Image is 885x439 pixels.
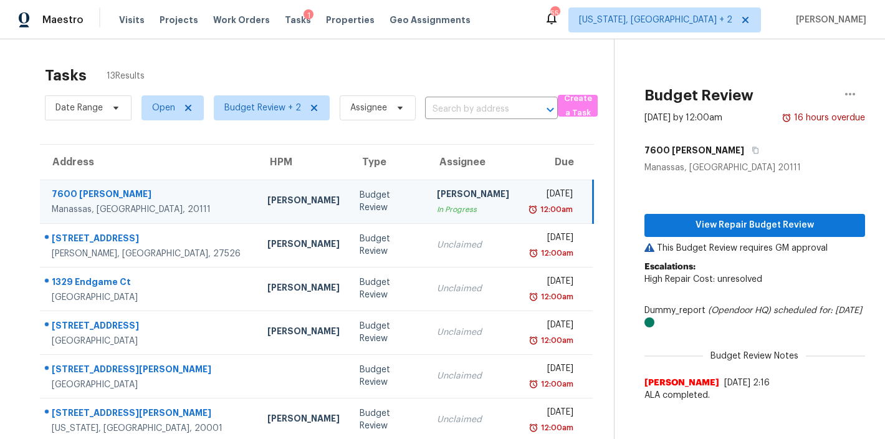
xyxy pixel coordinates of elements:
[267,325,340,340] div: [PERSON_NAME]
[52,422,247,435] div: [US_STATE], [GEOGRAPHIC_DATA], 20001
[360,320,417,345] div: Budget Review
[579,14,732,26] span: [US_STATE], [GEOGRAPHIC_DATA] + 2
[529,231,574,247] div: [DATE]
[792,112,865,124] div: 16 hours overdue
[644,389,865,402] span: ALA completed.
[425,100,523,119] input: Search by address
[703,350,806,362] span: Budget Review Notes
[644,304,865,329] div: Dummy_report
[529,422,538,434] img: Overdue Alarm Icon
[529,247,538,259] img: Overdue Alarm Icon
[529,362,574,378] div: [DATE]
[326,14,375,26] span: Properties
[52,276,247,291] div: 1329 Endgame Ct
[558,95,598,117] button: Create a Task
[304,9,313,22] div: 1
[708,306,771,315] i: (Opendoor HQ)
[267,194,340,210] div: [PERSON_NAME]
[42,14,84,26] span: Maestro
[529,291,538,303] img: Overdue Alarm Icon
[360,407,417,432] div: Budget Review
[52,407,247,422] div: [STREET_ADDRESS][PERSON_NAME]
[360,276,417,301] div: Budget Review
[519,145,593,180] th: Due
[528,203,538,216] img: Overdue Alarm Icon
[285,16,311,24] span: Tasks
[564,92,591,120] span: Create a Task
[437,413,509,426] div: Unclaimed
[160,14,198,26] span: Projects
[437,188,509,203] div: [PERSON_NAME]
[791,14,866,26] span: [PERSON_NAME]
[538,422,573,434] div: 12:00am
[360,233,417,258] div: Budget Review
[538,334,573,347] div: 12:00am
[52,232,247,248] div: [STREET_ADDRESS]
[360,189,417,214] div: Budget Review
[644,263,696,271] b: Escalations:
[724,379,770,387] span: [DATE] 2:16
[644,144,744,157] h5: 7600 [PERSON_NAME]
[52,379,247,391] div: [GEOGRAPHIC_DATA]
[213,14,270,26] span: Work Orders
[52,291,247,304] div: [GEOGRAPHIC_DATA]
[644,242,865,254] p: This Budget Review requires GM approval
[529,334,538,347] img: Overdue Alarm Icon
[267,281,340,297] div: [PERSON_NAME]
[55,102,103,114] span: Date Range
[437,326,509,339] div: Unclaimed
[52,335,247,347] div: [GEOGRAPHIC_DATA]
[119,14,145,26] span: Visits
[644,112,722,124] div: [DATE] by 12:00am
[538,247,573,259] div: 12:00am
[644,162,865,174] div: Manassas, [GEOGRAPHIC_DATA] 20111
[45,69,87,82] h2: Tasks
[654,218,855,233] span: View Repair Budget Review
[40,145,257,180] th: Address
[644,214,865,237] button: View Repair Budget Review
[644,89,753,102] h2: Budget Review
[427,145,519,180] th: Assignee
[538,203,573,216] div: 12:00am
[52,319,247,335] div: [STREET_ADDRESS]
[744,139,761,162] button: Copy Address
[782,112,792,124] img: Overdue Alarm Icon
[550,7,559,20] div: 55
[644,275,762,284] span: High Repair Cost: unresolved
[437,370,509,382] div: Unclaimed
[267,412,340,428] div: [PERSON_NAME]
[224,102,301,114] span: Budget Review + 2
[529,406,574,422] div: [DATE]
[529,319,574,334] div: [DATE]
[152,102,175,114] span: Open
[529,275,574,291] div: [DATE]
[107,70,145,82] span: 13 Results
[529,188,573,203] div: [DATE]
[538,378,573,390] div: 12:00am
[529,378,538,390] img: Overdue Alarm Icon
[390,14,471,26] span: Geo Assignments
[437,239,509,251] div: Unclaimed
[257,145,350,180] th: HPM
[52,248,247,260] div: [PERSON_NAME], [GEOGRAPHIC_DATA], 27526
[538,291,573,303] div: 12:00am
[350,145,427,180] th: Type
[437,282,509,295] div: Unclaimed
[644,377,719,389] span: [PERSON_NAME]
[542,101,559,118] button: Open
[52,188,247,203] div: 7600 [PERSON_NAME]
[267,238,340,253] div: [PERSON_NAME]
[350,102,387,114] span: Assignee
[437,203,509,216] div: In Progress
[52,363,247,379] div: [STREET_ADDRESS][PERSON_NAME]
[52,203,247,216] div: Manassas, [GEOGRAPHIC_DATA], 20111
[773,306,862,315] i: scheduled for: [DATE]
[360,364,417,388] div: Budget Review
